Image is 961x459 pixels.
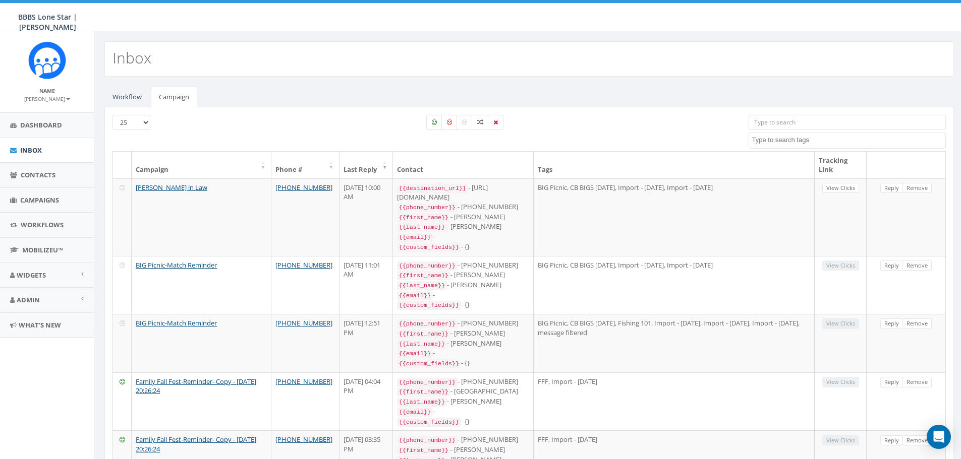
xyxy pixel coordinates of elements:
a: Remove [902,183,932,193]
th: Contact [393,152,534,178]
label: Neutral [457,115,473,130]
th: Campaign: activate to sort column ascending [132,152,271,178]
div: - [PERSON_NAME] [397,270,529,280]
a: [PERSON_NAME] [24,94,70,103]
small: [PERSON_NAME] [24,95,70,102]
div: - [URL][DOMAIN_NAME] [397,183,529,202]
code: {{last_name}} [397,398,447,407]
small: Name [39,87,55,94]
input: Type to search [749,115,946,130]
a: View Clicks [822,183,859,193]
code: {{custom_fields}} [397,243,461,252]
a: [PHONE_NUMBER] [275,260,332,270]
a: Remove [902,377,932,387]
td: FFF, Import - [DATE] [534,372,815,431]
div: - [PHONE_NUMBER] [397,318,529,329]
code: {{last_name}} [397,281,447,290]
th: Last Reply: activate to sort column ascending [340,152,393,178]
a: Campaign [151,87,197,107]
code: {{phone_number}} [397,436,458,445]
span: Widgets [17,271,46,280]
span: Inbox [20,146,42,155]
code: {{destination_url}} [397,184,468,193]
a: Family Fall Fest-Reminder- Copy - [DATE] 20:26:24 [136,435,256,453]
code: {{first_name}} [397,213,450,222]
div: - [397,407,529,417]
a: [PHONE_NUMBER] [275,183,332,192]
a: Reply [880,183,903,193]
div: - [PERSON_NAME] [397,445,529,455]
code: {{phone_number}} [397,261,458,271]
textarea: Search [752,136,945,145]
td: [DATE] 04:04 PM [340,372,393,431]
code: {{custom_fields}} [397,359,461,368]
span: BBBS Lone Star | [PERSON_NAME] [18,12,77,32]
div: - [PERSON_NAME] [397,222,529,232]
a: Reply [880,260,903,271]
code: {{first_name}} [397,271,450,280]
td: [DATE] 12:51 PM [340,314,393,372]
a: [PHONE_NUMBER] [275,435,332,444]
code: {{email}} [397,408,433,417]
code: {{last_name}} [397,340,447,349]
code: {{last_name}} [397,223,447,232]
code: {{phone_number}} [397,319,458,329]
code: {{first_name}} [397,446,450,455]
div: - [PERSON_NAME] [397,339,529,349]
a: Family Fall Fest-Reminder- Copy - [DATE] 20:26:24 [136,377,256,396]
td: [DATE] 11:01 AM [340,256,393,314]
span: Dashboard [20,120,62,129]
div: - {} [397,300,529,310]
code: {{phone_number}} [397,378,458,387]
td: BIG Picnic, CB BIGS [DATE], Import - [DATE], Import - [DATE] [534,256,815,314]
label: Negative [441,115,458,130]
div: - {} [397,242,529,252]
td: BIG Picnic, CB BIGS [DATE], Fishing 101, Import - [DATE], Import - [DATE], Import - [DATE], messa... [534,314,815,372]
a: Reply [880,318,903,329]
h2: Inbox [112,49,151,66]
div: - [GEOGRAPHIC_DATA] [397,386,529,397]
span: What's New [19,320,61,330]
label: Removed [488,115,503,130]
span: Workflows [21,220,64,229]
div: - [PHONE_NUMBER] [397,377,529,387]
span: Admin [17,295,40,304]
label: Mixed [472,115,489,130]
code: {{first_name}} [397,330,450,339]
a: Reply [880,377,903,387]
code: {{custom_fields}} [397,418,461,427]
code: {{email}} [397,291,433,300]
code: {{email}} [397,349,433,358]
div: Open Intercom Messenger [927,425,951,449]
a: BIG Picnic-Match Reminder [136,318,217,327]
a: Remove [902,318,932,329]
img: Rally_Corp_Icon_1.png [28,41,66,79]
div: - [PHONE_NUMBER] [397,435,529,445]
code: {{custom_fields}} [397,301,461,310]
th: Tags [534,152,815,178]
code: {{phone_number}} [397,203,458,212]
td: BIG Picnic, CB BIGS [DATE], Import - [DATE], Import - [DATE] [534,178,815,256]
label: Positive [426,115,442,130]
div: - [397,290,529,300]
td: [DATE] 10:00 AM [340,178,393,256]
div: - [PERSON_NAME] [397,397,529,407]
a: Reply [880,435,903,446]
th: Phone #: activate to sort column ascending [271,152,340,178]
a: [PHONE_NUMBER] [275,318,332,327]
span: Campaigns [20,195,59,205]
a: [PHONE_NUMBER] [275,377,332,386]
a: Remove [902,260,932,271]
div: - [PHONE_NUMBER] [397,260,529,271]
a: Remove [902,435,932,446]
div: - [397,348,529,358]
span: Contacts [21,170,55,179]
code: {{first_name}} [397,387,450,397]
div: - [PERSON_NAME] [397,212,529,222]
span: MobilizeU™ [22,245,63,254]
code: {{email}} [397,233,433,242]
div: - [PERSON_NAME] [397,280,529,290]
div: - [PHONE_NUMBER] [397,202,529,212]
div: - {} [397,417,529,427]
a: BIG Picnic-Match Reminder [136,260,217,270]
